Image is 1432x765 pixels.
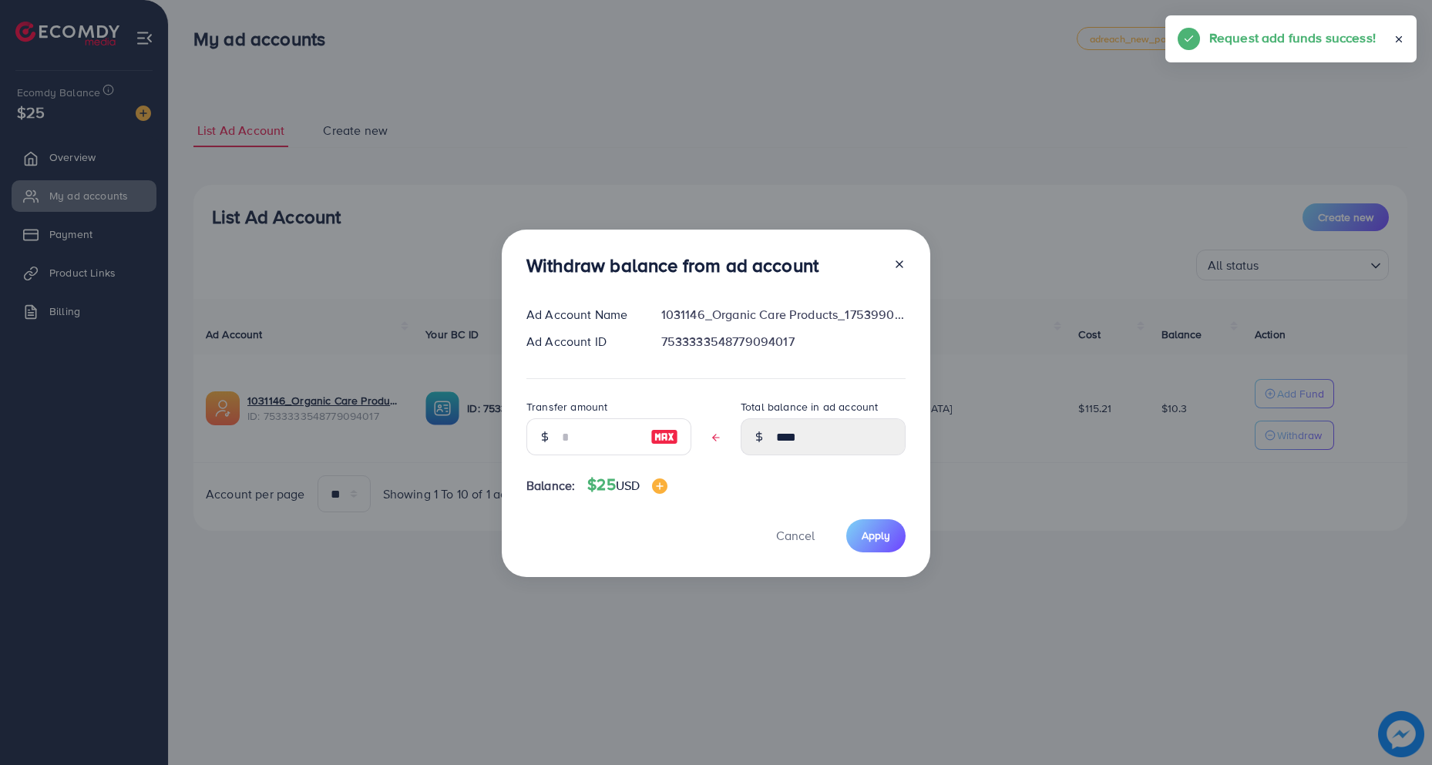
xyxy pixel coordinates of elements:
[616,477,640,494] span: USD
[514,306,649,324] div: Ad Account Name
[741,399,878,414] label: Total balance in ad account
[526,477,575,495] span: Balance:
[1209,28,1376,48] h5: Request add funds success!
[846,519,906,552] button: Apply
[526,254,819,277] h3: Withdraw balance from ad account
[757,519,834,552] button: Cancel
[650,428,678,446] img: image
[587,475,667,495] h4: $25
[514,333,649,351] div: Ad Account ID
[776,527,815,544] span: Cancel
[862,528,890,543] span: Apply
[652,478,667,494] img: image
[649,306,918,324] div: 1031146_Organic Care Products_1753990938207
[649,333,918,351] div: 7533333548779094017
[526,399,607,414] label: Transfer amount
